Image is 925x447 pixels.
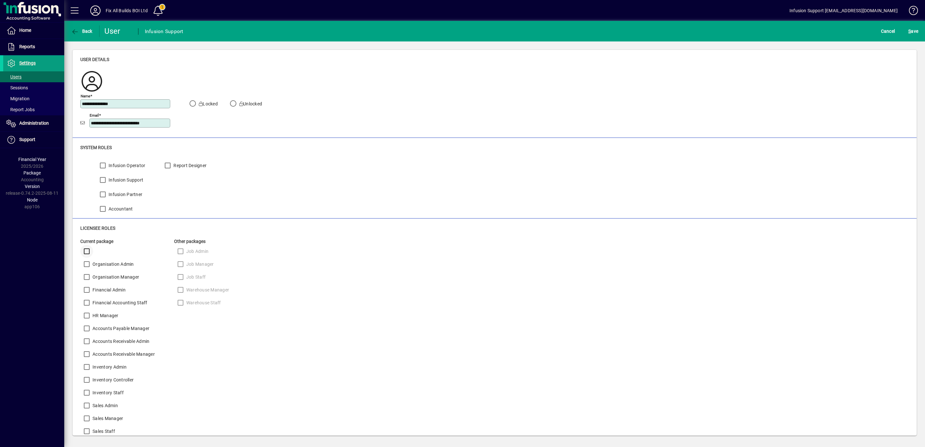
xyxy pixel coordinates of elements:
label: Sales Staff [91,428,115,434]
mat-label: Name [81,94,90,98]
mat-label: Email [90,113,99,117]
label: HR Manager [91,312,119,319]
a: Support [3,132,64,148]
label: Inventory Controller [91,377,134,383]
a: Home [3,22,64,39]
label: Accounts Receivable Manager [91,351,155,357]
span: Report Jobs [6,107,35,112]
span: Version [25,184,40,189]
div: Fix All Builds BOI Ltd [106,5,148,16]
span: Back [71,29,92,34]
span: Package [23,170,41,175]
a: Reports [3,39,64,55]
label: Organisation Manager [91,274,139,280]
button: Back [69,25,94,37]
span: Licensee roles [80,226,115,231]
span: ave [908,26,918,36]
label: Organisation Admin [91,261,134,267]
label: Sales Admin [91,402,118,409]
span: User details [80,57,109,62]
div: Infusion Support [145,26,183,37]
span: Financial Year [18,157,46,162]
label: Locked [198,101,218,107]
span: Settings [19,60,36,66]
label: Inventory Admin [91,364,127,370]
span: Other packages [174,239,206,244]
span: Current package [80,239,113,244]
app-page-header-button: Back [64,25,100,37]
label: Infusion Partner [107,191,142,198]
button: Profile [85,5,106,16]
a: Users [3,71,64,82]
span: Users [6,74,22,79]
span: S [908,29,911,34]
div: Infusion Support [EMAIL_ADDRESS][DOMAIN_NAME] [789,5,898,16]
a: Knowledge Base [904,1,917,22]
button: Save [907,25,920,37]
span: Migration [6,96,30,101]
span: Sessions [6,85,28,90]
a: Administration [3,115,64,131]
span: Home [19,28,31,33]
span: Node [27,197,38,202]
label: Report Designer [172,162,207,169]
label: Financial Accounting Staff [91,299,147,306]
label: Infusion Operator [107,162,145,169]
span: Reports [19,44,35,49]
span: System roles [80,145,112,150]
label: Accounts Payable Manager [91,325,149,332]
label: Inventory Staff [91,389,124,396]
label: Unlocked [238,101,262,107]
label: Accounts Receivable Admin [91,338,149,344]
span: Support [19,137,35,142]
label: Accountant [107,206,133,212]
label: Infusion Support [107,177,143,183]
span: Administration [19,121,49,126]
button: Cancel [879,25,897,37]
a: Report Jobs [3,104,64,115]
label: Sales Manager [91,415,123,422]
a: Migration [3,93,64,104]
a: Sessions [3,82,64,93]
label: Financial Admin [91,287,126,293]
div: User [104,26,132,36]
span: Cancel [881,26,895,36]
